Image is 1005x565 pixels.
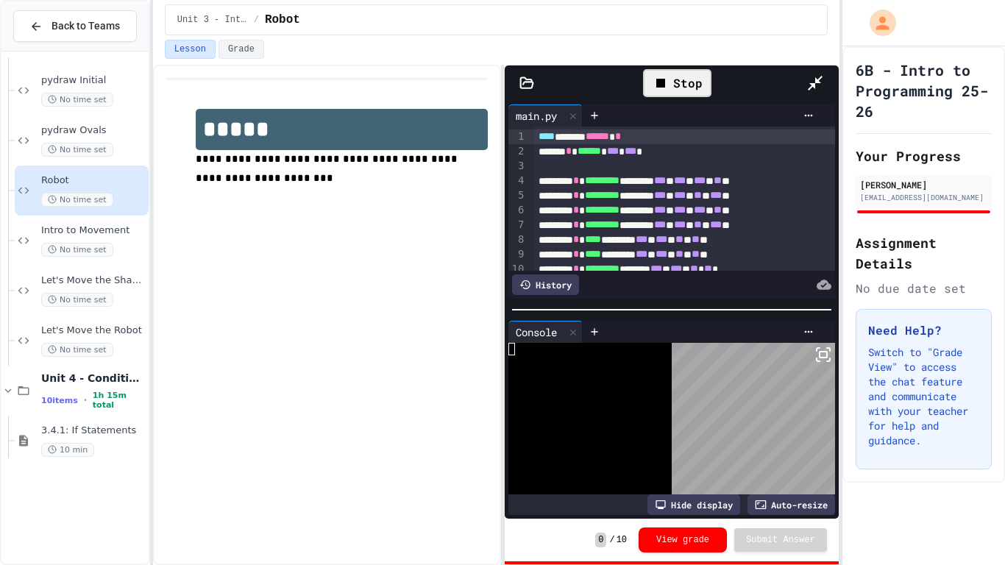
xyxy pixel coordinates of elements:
[643,69,711,97] div: Stop
[854,6,900,40] div: My Account
[746,534,815,546] span: Submit Answer
[647,494,740,515] div: Hide display
[508,104,583,127] div: main.py
[508,324,564,340] div: Console
[639,527,727,552] button: View grade
[41,293,113,307] span: No time set
[856,146,992,166] h2: Your Progress
[265,11,300,29] span: Robot
[41,443,94,457] span: 10 min
[595,533,606,547] span: 0
[177,14,248,26] span: Unit 3 - Intro to Objects
[165,40,216,59] button: Lesson
[508,144,527,159] div: 2
[41,93,113,107] span: No time set
[508,174,527,188] div: 4
[856,60,992,121] h1: 6B - Intro to Programming 25-26
[868,321,979,339] h3: Need Help?
[617,534,627,546] span: 10
[52,18,120,34] span: Back to Teams
[508,129,527,144] div: 1
[747,494,835,515] div: Auto-resize
[41,74,146,87] span: pydraw Initial
[41,324,146,337] span: Let's Move the Robot
[508,321,583,343] div: Console
[508,203,527,218] div: 6
[254,14,259,26] span: /
[508,232,527,247] div: 8
[508,188,527,203] div: 5
[512,274,579,295] div: History
[868,345,979,448] p: Switch to "Grade View" to access the chat feature and communicate with your teacher for help and ...
[41,243,113,257] span: No time set
[860,178,987,191] div: [PERSON_NAME]
[856,280,992,297] div: No due date set
[856,232,992,274] h2: Assignment Details
[84,394,87,406] span: •
[93,391,146,410] span: 1h 15m total
[41,372,146,385] span: Unit 4 - Conditionals and Random
[41,274,146,287] span: Let's Move the Shapes
[41,193,113,207] span: No time set
[41,396,78,405] span: 10 items
[734,528,827,552] button: Submit Answer
[41,174,146,187] span: Robot
[41,124,146,137] span: pydraw Ovals
[609,534,614,546] span: /
[508,159,527,174] div: 3
[219,40,264,59] button: Grade
[41,343,113,357] span: No time set
[508,218,527,232] div: 7
[508,262,527,277] div: 10
[508,247,527,262] div: 9
[41,224,146,237] span: Intro to Movement
[13,10,137,42] button: Back to Teams
[41,424,146,437] span: 3.4.1: If Statements
[41,143,113,157] span: No time set
[860,192,987,203] div: [EMAIL_ADDRESS][DOMAIN_NAME]
[508,108,564,124] div: main.py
